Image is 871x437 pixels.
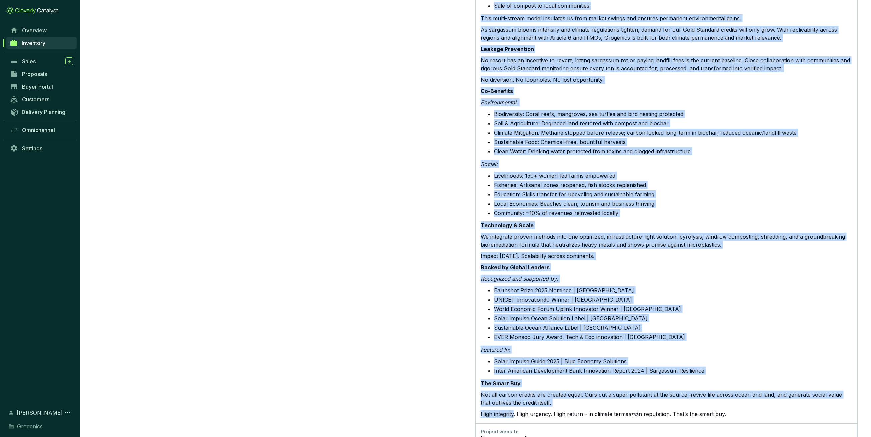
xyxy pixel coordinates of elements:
[17,409,63,417] span: [PERSON_NAME]
[494,110,852,118] li: Biodiversity: Coral reefs, mangroves, sea turtles and bird nesting protected
[494,190,852,198] li: Education: Skills transfer for upcycling and sustainable farming
[494,172,852,180] li: Livelihoods: 150+ women-led farms empowered
[494,357,852,365] li: Solar Impulse Guide 2025 | Blue Economy Solutions
[22,145,42,152] span: Settings
[494,367,852,375] li: Inter-American Development Bank Innovation Report 2024 | Sargassum Resilience
[494,333,852,341] li: EVER Monaco Jury Award, Tech & Eco innovation | [GEOGRAPHIC_DATA]
[481,275,558,282] em: Recognized and supported by:
[22,71,47,77] span: Proposals
[494,147,852,155] li: Clean Water: Drinking water protected from toxins and clogged infrastructure
[481,161,498,167] em: Social:
[22,58,36,65] span: Sales
[481,252,852,260] p: Impact [DATE]. Scalability across continents.
[481,346,510,353] em: Featured In:
[494,129,852,137] li: Climate Mitigation: Methane stopped before release; carbon locked long-term in biochar; reduced o...
[494,286,852,294] li: Earthshot Prize 2025 Nominee | [GEOGRAPHIC_DATA]
[7,56,77,67] a: Sales
[494,2,852,10] li: Sale of compost to local communities
[481,222,534,229] strong: Technology & Scale
[481,14,852,22] p: This multi-stream model insulates us from market swings and ensures permanent environmental gains.
[481,264,550,271] strong: Backed by Global Leaders
[7,106,77,117] a: Delivery Planning
[7,81,77,92] a: Buyer Portal
[481,233,852,249] p: We integrate proven methods into one optimized, infrastructure-light solution: pyrolysis, windrow...
[7,124,77,136] a: Omnichannel
[494,296,852,304] li: UNICEF Innovation30 Winner | [GEOGRAPHIC_DATA]
[628,411,638,417] em: and
[481,410,852,418] p: High integrity. High urgency. High return - in climate terms in reputation. That’s the smart buy.
[481,391,852,407] p: Not all carbon credits are created equal. Ours cut a super-pollutant at the source, revive life a...
[22,96,49,103] span: Customers
[494,314,852,322] li: Solar Impulse Ocean Solution Label | [GEOGRAPHIC_DATA]
[481,26,852,42] p: As sargassum blooms intensify and climate regulations tighten, demand for our Gold Standard credi...
[6,37,77,49] a: Inventory
[22,27,47,34] span: Overview
[481,99,518,106] em: Environmental:
[494,200,852,208] li: Local Economies: Beaches clean, tourism and business thriving
[494,209,852,217] li: Community: ~10% of revenues reinvested locally
[481,76,852,84] p: No diversion. No loopholes. No lost opportunity.
[22,83,53,90] span: Buyer Portal
[481,380,521,387] strong: The Smart Buy
[481,429,852,435] div: Project website
[481,88,513,94] strong: Co-Benefits
[481,56,852,72] p: No resort has an incentive to revert, letting sargassum rot or paying landfill fees is the curren...
[494,138,852,146] li: Sustainable Food: Chemical-free, bountiful harvests
[22,40,45,46] span: Inventory
[22,127,55,133] span: Omnichannel
[481,46,534,52] strong: Leakage Prevention
[7,94,77,105] a: Customers
[494,324,852,332] li: Sustainable Ocean Alliance Label | [GEOGRAPHIC_DATA]
[494,181,852,189] li: Fisheries: Artisanal zones reopened, fish stocks replenished
[17,422,43,430] span: Grogenics
[494,119,852,127] li: Soil & Agriculture: Degraded land restored with compost and biochar
[494,305,852,313] li: World Economic Forum Uplink Innovator Winner | [GEOGRAPHIC_DATA]
[7,143,77,154] a: Settings
[22,109,65,115] span: Delivery Planning
[7,25,77,36] a: Overview
[7,68,77,80] a: Proposals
